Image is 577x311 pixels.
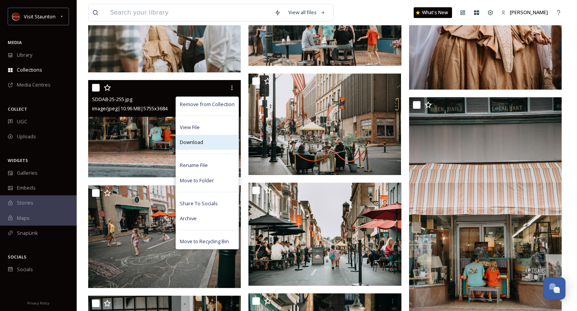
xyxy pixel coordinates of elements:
[17,266,33,273] span: Socials
[497,5,552,20] a: [PERSON_NAME]
[17,184,36,192] span: Embeds
[8,106,27,112] span: COLLECT
[8,39,22,45] span: MEDIA
[8,157,28,163] span: WIDGETS
[180,215,197,222] span: Archive
[248,183,403,286] img: SDDA8-25-244.jpg
[180,238,229,245] span: Move to Recycling Bin
[17,199,33,206] span: Stories
[180,124,200,131] span: View File
[17,81,51,88] span: Media Centres
[17,66,42,74] span: Collections
[180,162,208,169] span: Rename File
[17,169,38,177] span: Galleries
[88,80,241,178] img: SDDA8-25-255.jpg
[180,177,214,184] span: Move to Folder
[17,214,30,222] span: Maps
[414,7,452,18] a: What's New
[180,200,218,207] span: Share To Socials
[180,101,235,108] span: Remove from Collection
[92,105,168,112] span: image/jpeg | 10.96 MB | 5755 x 3684
[106,4,271,21] input: Search your library
[17,133,36,140] span: Uploads
[17,51,32,59] span: Library
[27,301,49,306] span: Privacy Policy
[24,13,56,20] span: Visit Staunton
[17,229,38,237] span: SnapLink
[88,185,243,288] img: SDDA8-25-251.jpg
[248,74,401,175] img: SDDA8-25-253.jpg
[17,118,27,125] span: UGC
[510,9,548,16] span: [PERSON_NAME]
[543,277,565,300] button: Open Chat
[284,5,329,20] a: View all files
[180,139,203,146] span: Download
[8,254,26,260] span: SOCIALS
[92,96,132,103] span: SDDA8-25-255.jpg
[12,13,20,20] img: images.png
[27,298,49,307] a: Privacy Policy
